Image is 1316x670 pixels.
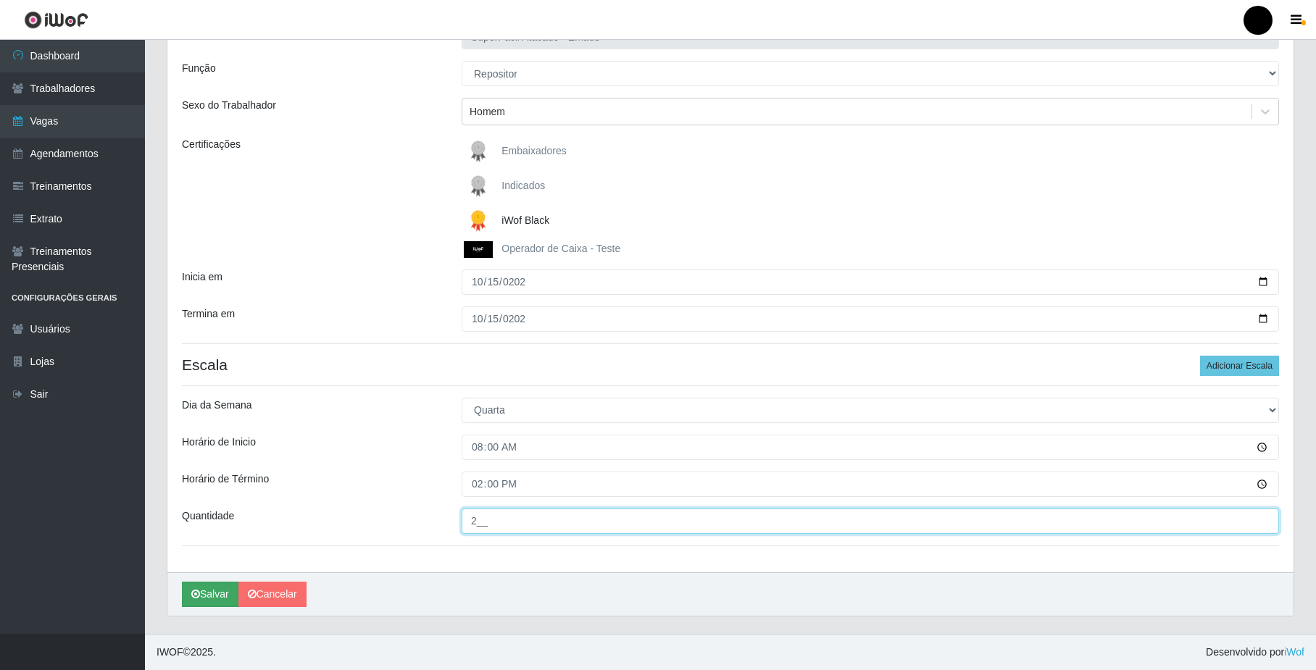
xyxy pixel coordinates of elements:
[157,645,216,660] span: © 2025 .
[182,137,241,152] label: Certificações
[182,582,238,607] button: Salvar
[501,243,620,254] span: Operador de Caixa - Teste
[182,269,222,285] label: Inicia em
[464,137,499,166] img: Embaixadores
[182,98,276,113] label: Sexo do Trabalhador
[1200,356,1279,376] button: Adicionar Escala
[501,145,567,156] span: Embaixadores
[182,398,252,413] label: Dia da Semana
[462,306,1279,332] input: 00/00/0000
[464,206,499,235] img: iWof Black
[464,241,499,258] img: Operador de Caixa - Teste
[462,435,1279,460] input: 00:00
[182,472,269,487] label: Horário de Término
[182,508,234,524] label: Quantidade
[462,508,1279,534] input: Informe a quantidade...
[157,646,183,658] span: IWOF
[501,214,549,226] span: iWof Black
[1284,646,1304,658] a: iWof
[182,356,1279,374] h4: Escala
[182,435,256,450] label: Horário de Inicio
[238,582,307,607] a: Cancelar
[462,269,1279,295] input: 00/00/0000
[1206,645,1304,660] span: Desenvolvido por
[470,104,505,120] div: Homem
[501,180,545,191] span: Indicados
[464,172,499,201] img: Indicados
[182,306,235,322] label: Termina em
[462,472,1279,497] input: 00:00
[182,61,216,76] label: Função
[24,11,88,29] img: CoreUI Logo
